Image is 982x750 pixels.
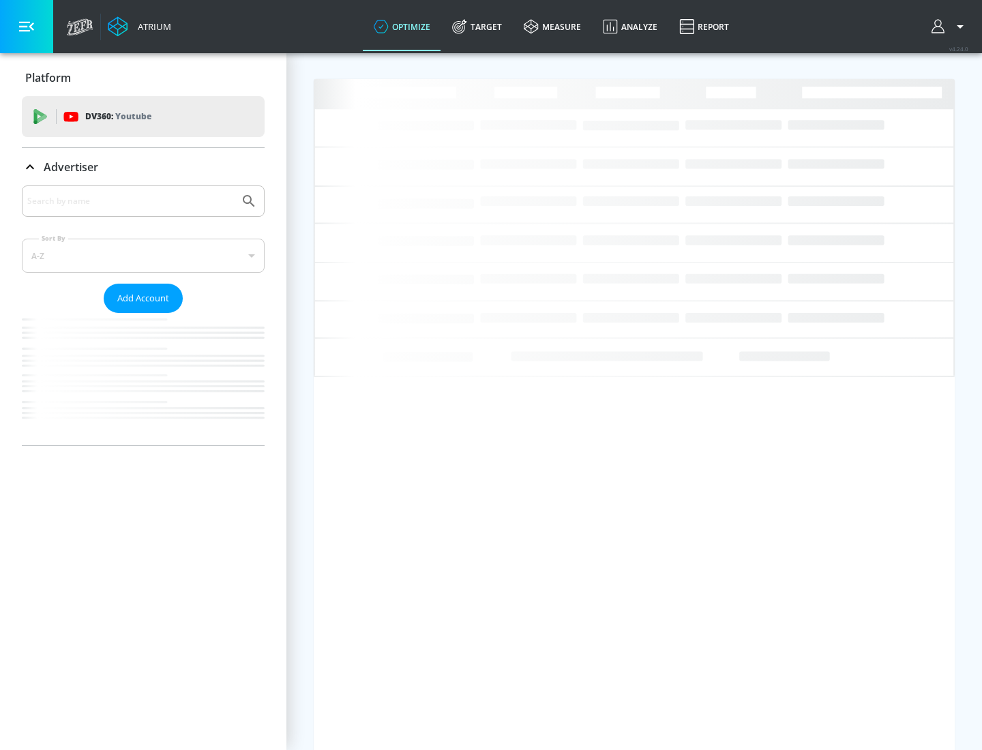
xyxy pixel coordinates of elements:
a: measure [513,2,592,51]
div: Atrium [132,20,171,33]
nav: list of Advertiser [22,313,265,445]
a: Target [441,2,513,51]
p: Youtube [115,109,151,123]
div: Platform [22,59,265,97]
p: Platform [25,70,71,85]
p: Advertiser [44,160,98,175]
div: A-Z [22,239,265,273]
span: Add Account [117,290,169,306]
label: Sort By [39,234,68,243]
p: DV360: [85,109,151,124]
a: optimize [363,2,441,51]
a: Atrium [108,16,171,37]
div: Advertiser [22,185,265,445]
input: Search by name [27,192,234,210]
button: Add Account [104,284,183,313]
a: Report [668,2,740,51]
div: Advertiser [22,148,265,186]
div: DV360: Youtube [22,96,265,137]
a: Analyze [592,2,668,51]
span: v 4.24.0 [949,45,968,52]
